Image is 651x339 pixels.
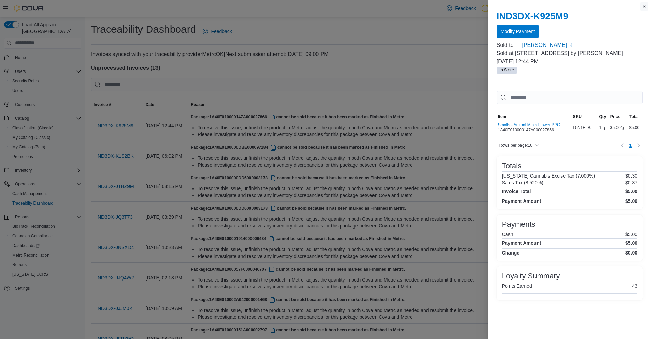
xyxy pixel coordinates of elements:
span: Rows per page : 10 [499,143,532,148]
a: [PERSON_NAME]External link [522,41,643,49]
button: Page 1 of 1 [626,140,635,151]
h4: $5.00 [625,188,637,194]
span: 1 [629,142,632,149]
span: Modify Payment [501,28,535,35]
button: Price [609,113,628,121]
p: $0.30 [625,173,637,179]
p: $0.37 [625,180,637,185]
button: Qty [598,113,609,121]
span: Qty [599,114,606,119]
div: Sold to [497,41,521,49]
button: Close this dialog [640,2,648,11]
p: 43 [632,283,637,289]
div: $5.00/g [609,123,628,132]
span: In Store [497,67,517,74]
span: Total [629,114,639,119]
button: Next page [635,141,643,149]
button: Total [628,113,643,121]
h3: Loyalty Summary [502,272,560,280]
p: Sold at [STREET_ADDRESS] by [PERSON_NAME] [497,49,643,57]
span: L5N1ELBT [573,125,593,130]
span: Item [498,114,506,119]
input: This is a search bar. As you type, the results lower in the page will automatically filter. [497,91,643,104]
button: Smalls - Animal Mints Flower B *G [498,122,560,127]
span: Price [610,114,620,119]
h3: Totals [502,162,521,170]
h6: Points Earned [502,283,532,289]
h6: [US_STATE] Cannabis Excise Tax (7.000%) [502,173,595,179]
h4: Change [502,250,519,256]
span: In Store [500,67,514,73]
ul: Pagination for table: MemoryTable from EuiInMemoryTable [626,140,635,151]
svg: External link [568,43,572,48]
nav: Pagination for table: MemoryTable from EuiInMemoryTable [618,140,643,151]
div: 1A40E010000147A000027866 [498,122,560,133]
h6: Cash [502,232,513,237]
button: Modify Payment [497,25,539,38]
h4: $0.00 [625,250,637,256]
h4: $5.00 [625,198,637,204]
h6: Sales Tax (8.520%) [502,180,543,185]
h4: Payment Amount [502,198,541,204]
div: $5.00 [628,123,643,132]
button: SKU [572,113,598,121]
h4: Payment Amount [502,240,541,246]
span: SKU [573,114,582,119]
h4: $5.00 [625,240,637,246]
h3: Payments [502,220,535,229]
button: Previous page [618,141,626,149]
p: $5.00 [625,232,637,237]
button: Rows per page:10 [497,141,542,149]
button: Item [497,113,572,121]
h4: Invoice Total [502,188,531,194]
div: 1 g [598,123,609,132]
h2: IND3DX-K925M9 [497,11,643,22]
p: [DATE] 12:44 PM [497,57,643,66]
